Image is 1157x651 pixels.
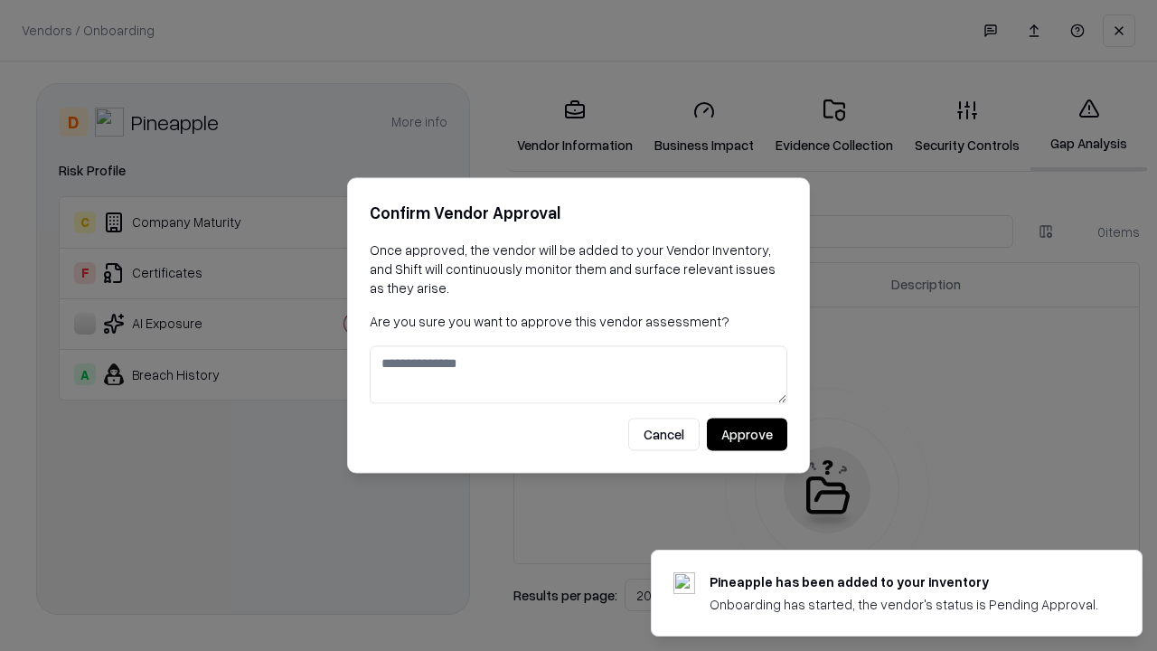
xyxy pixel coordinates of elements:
p: Once approved, the vendor will be added to your Vendor Inventory, and Shift will continuously mon... [370,241,787,297]
p: Are you sure you want to approve this vendor assessment? [370,312,787,331]
button: Approve [707,419,787,451]
img: pineappleenergy.com [673,572,695,594]
div: Onboarding has started, the vendor's status is Pending Approval. [710,595,1098,614]
div: Pineapple has been added to your inventory [710,572,1098,591]
h2: Confirm Vendor Approval [370,200,787,226]
button: Cancel [628,419,700,451]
